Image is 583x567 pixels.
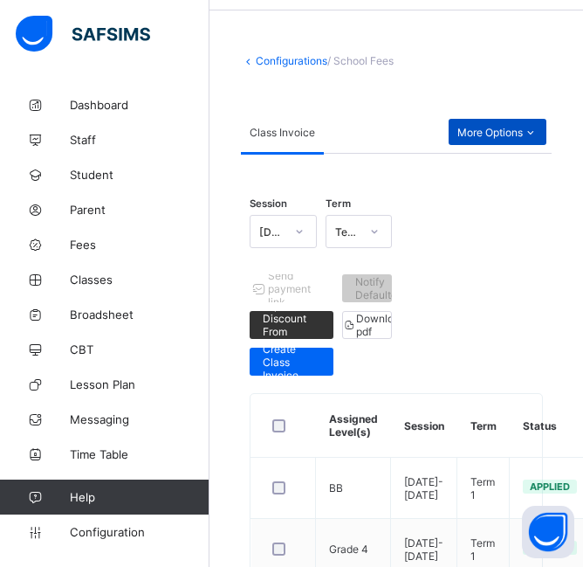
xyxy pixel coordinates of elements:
[327,54,394,67] span: / School Fees
[457,126,538,139] span: More Options
[70,525,209,539] span: Configuration
[316,458,391,519] td: BB
[70,342,209,356] span: CBT
[530,481,570,493] span: Applied
[70,377,209,391] span: Lesson Plan
[16,16,150,52] img: safsims
[70,133,209,147] span: Staff
[70,98,209,112] span: Dashboard
[70,308,209,322] span: Broadsheet
[355,275,406,301] span: Notify Defaulters
[263,299,329,351] span: Import Discount From Previous Term
[316,394,391,458] th: Assigned Level(s)
[70,203,209,217] span: Parent
[391,394,457,458] th: Session
[356,312,406,338] span: Download pdf
[70,238,209,252] span: Fees
[335,225,360,239] div: Term 1
[457,394,510,458] th: Term
[70,412,209,426] span: Messaging
[70,273,209,287] span: Classes
[70,447,209,461] span: Time Table
[256,54,327,67] a: Configurations
[268,269,320,308] span: Send payment link
[522,506,574,558] button: Open asap
[250,197,287,210] span: Session
[259,225,285,239] div: [DATE]-[DATE]
[457,458,510,519] td: Term 1
[70,168,209,182] span: Student
[250,126,315,139] span: Class Invoice
[263,342,320,382] span: Create Class Invoice
[391,458,457,519] td: [DATE]-[DATE]
[70,490,209,504] span: Help
[326,197,351,210] span: Term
